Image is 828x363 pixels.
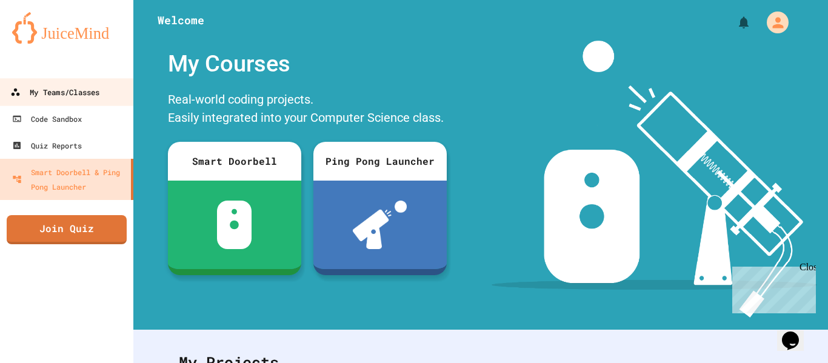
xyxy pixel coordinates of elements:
img: ppl-with-ball.png [353,201,407,249]
iframe: chat widget [777,315,816,351]
div: Ping Pong Launcher [313,142,447,181]
div: Code Sandbox [12,112,82,126]
img: sdb-white.svg [217,201,252,249]
div: Chat with us now!Close [5,5,84,77]
div: Smart Doorbell [168,142,301,181]
div: Quiz Reports [12,138,82,153]
div: Smart Doorbell & Ping Pong Launcher [12,165,126,194]
div: My Account [754,8,792,36]
a: Join Quiz [7,215,127,244]
div: My Courses [162,41,453,87]
div: My Notifications [714,12,754,33]
div: Real-world coding projects. Easily integrated into your Computer Science class. [162,87,453,133]
img: logo-orange.svg [12,12,121,44]
img: banner-image-my-projects.png [492,41,816,318]
iframe: chat widget [727,262,816,313]
div: My Teams/Classes [10,85,99,100]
